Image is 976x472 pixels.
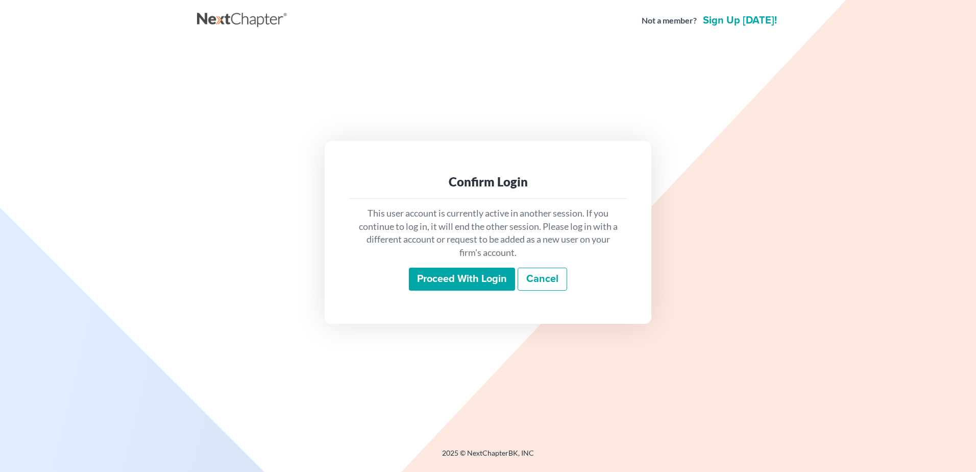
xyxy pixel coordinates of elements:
[197,448,779,466] div: 2025 © NextChapterBK, INC
[357,207,619,259] p: This user account is currently active in another session. If you continue to log in, it will end ...
[409,268,515,291] input: Proceed with login
[357,174,619,190] div: Confirm Login
[701,15,779,26] a: Sign up [DATE]!
[642,15,697,27] strong: Not a member?
[518,268,567,291] a: Cancel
